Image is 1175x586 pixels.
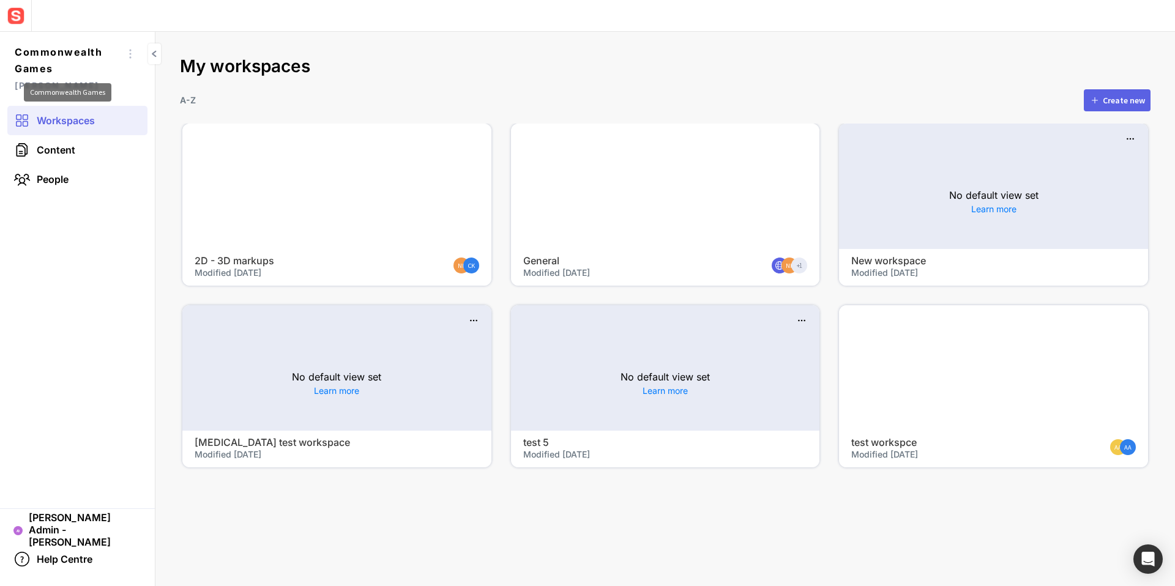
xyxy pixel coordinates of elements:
[1114,443,1122,451] text: AA
[37,144,75,156] span: Content
[15,77,121,94] span: [PERSON_NAME]
[851,267,918,278] span: Modified [DATE]
[949,188,1039,202] p: No default view set
[1124,443,1132,451] text: AA
[851,255,1089,267] h4: New workspace
[523,449,590,459] span: Modified [DATE]
[523,267,590,278] span: Modified [DATE]
[195,437,433,448] h4: [MEDICAL_DATA] test workspace
[195,255,433,267] h4: 2D - 3D markups
[851,437,1089,448] h4: test workspce
[16,529,20,533] text: AD
[180,56,1151,77] h2: My workspaces
[468,261,475,269] text: CK
[1084,89,1151,111] button: Create new
[523,255,761,267] h4: General
[7,165,147,194] a: People
[643,384,688,397] a: Learn more
[851,449,918,459] span: Modified [DATE]
[7,106,147,135] a: Workspaces
[621,369,710,384] p: No default view set
[292,369,381,384] p: No default view set
[786,261,794,269] text: NK
[29,511,141,548] span: [PERSON_NAME] Admin - [PERSON_NAME]
[523,437,761,448] h4: test 5
[1133,544,1163,574] div: Open Intercom Messenger
[30,88,105,97] span: Commonwealth Games
[7,544,147,574] a: Help Centre
[37,114,95,127] span: Workspaces
[314,384,359,397] a: Learn more
[195,449,261,459] span: Modified [DATE]
[971,202,1016,215] a: Learn more
[37,553,92,565] span: Help Centre
[15,44,121,77] span: Commonwealth Games
[37,173,69,185] span: People
[774,260,785,271] img: globe.svg
[457,261,466,269] text: NK
[180,94,196,106] p: A-Z
[195,267,261,278] span: Modified [DATE]
[7,135,147,165] a: Content
[5,5,27,27] img: sensat
[1103,96,1145,105] div: Create new
[791,258,807,273] div: +1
